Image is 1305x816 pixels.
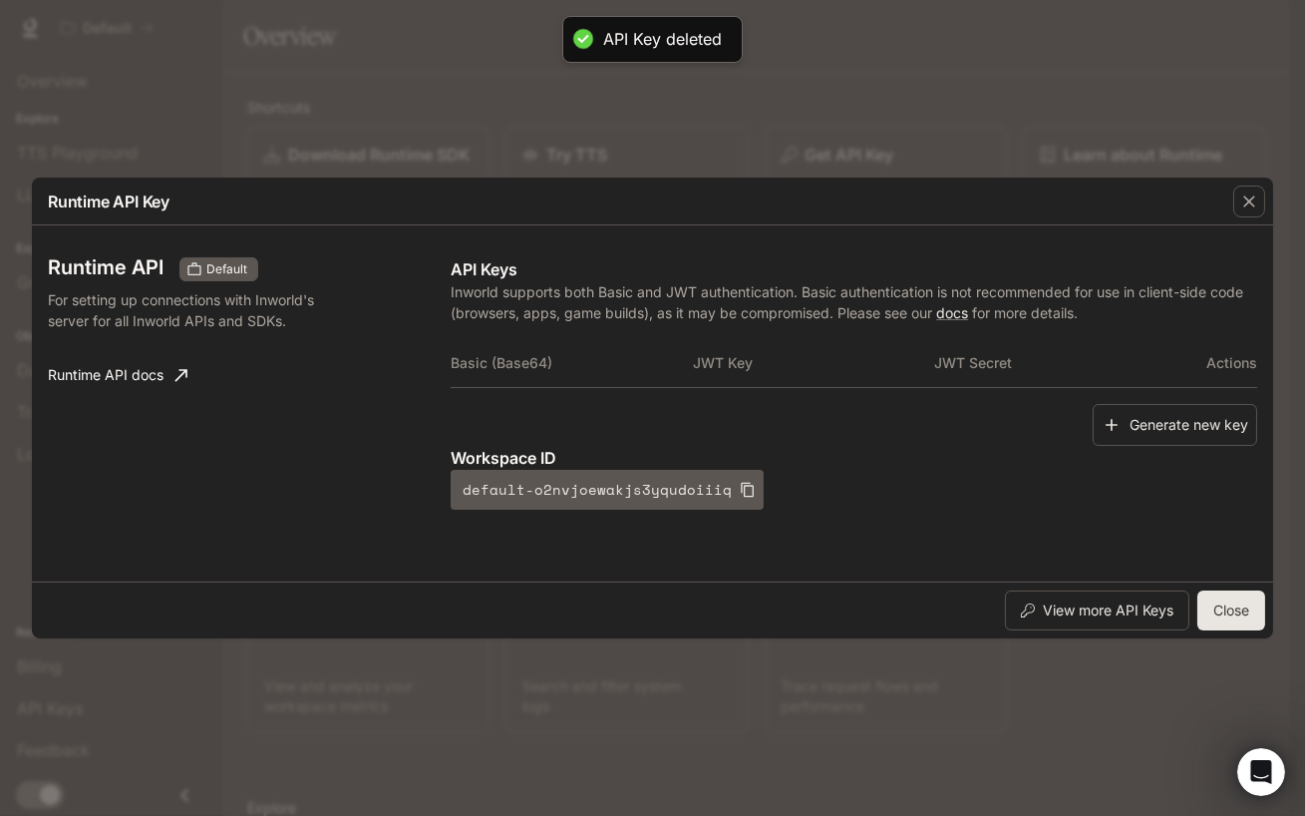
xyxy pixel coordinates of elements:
[1005,591,1189,630] button: View more API Keys
[451,257,1257,281] p: API Keys
[936,304,968,321] a: docs
[693,339,935,387] th: JWT Key
[451,339,693,387] th: Basic (Base64)
[1176,339,1257,387] th: Actions
[1093,404,1257,447] button: Generate new key
[451,446,1257,470] p: Workspace ID
[40,355,195,395] a: Runtime API docs
[1197,591,1265,630] button: Close
[48,289,338,331] p: For setting up connections with Inworld's server for all Inworld APIs and SDKs.
[48,257,163,277] h3: Runtime API
[935,339,1177,387] th: JWT Secret
[603,29,722,50] div: API Key deleted
[451,470,764,510] button: default-o2nvjoewakjs3yqudoiiiq
[198,260,255,278] span: Default
[48,190,169,213] p: Runtime API Key
[451,281,1257,323] p: Inworld supports both Basic and JWT authentication. Basic authentication is not recommended for u...
[1237,748,1285,796] iframe: Intercom live chat
[179,257,258,281] div: These keys will apply to your current workspace only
